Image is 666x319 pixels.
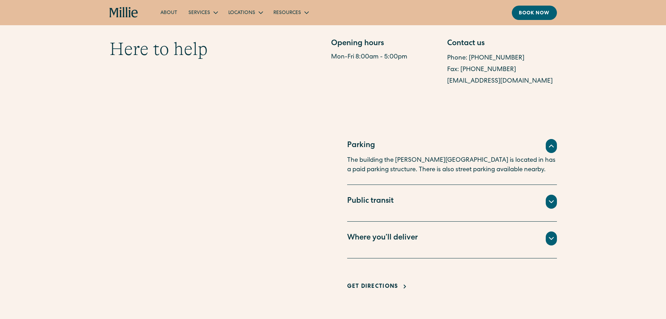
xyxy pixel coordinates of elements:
div: Contact us [447,38,557,50]
a: Book now [512,6,557,20]
div: Resources [273,9,301,17]
a: About [155,7,183,18]
div: Resources [268,7,314,18]
h2: Here to help [109,38,208,60]
div: Public transit [347,196,394,207]
a: Phone: [PHONE_NUMBER] [447,55,524,61]
div: Mon-Fri 8:00am - 5:00pm [331,53,441,62]
a: Get Directions [347,283,409,291]
div: Get Directions [347,283,398,291]
a: Fax: [PHONE_NUMBER] [447,67,516,73]
div: Where you’ll deliver [347,233,418,244]
div: Locations [223,7,268,18]
a: [EMAIL_ADDRESS][DOMAIN_NAME] [447,78,553,84]
div: Opening hours [331,38,441,50]
div: Services [188,9,210,17]
div: Services [183,7,223,18]
div: Parking [347,140,375,152]
div: Locations [228,9,255,17]
p: The building the [PERSON_NAME][GEOGRAPHIC_DATA] is located in has a paid parking structure. There... [347,156,557,175]
div: Book now [519,10,550,17]
a: home [109,7,138,18]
